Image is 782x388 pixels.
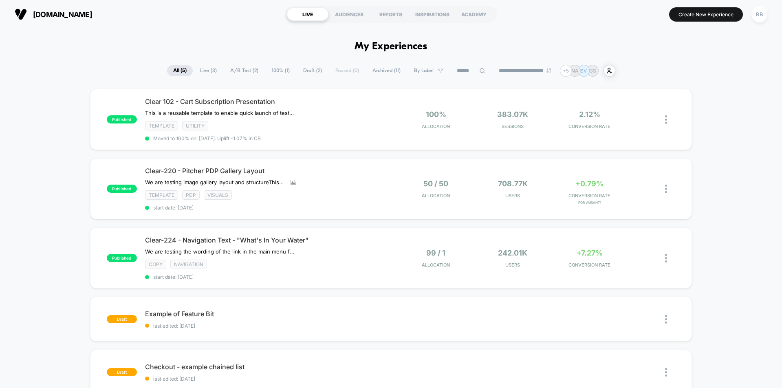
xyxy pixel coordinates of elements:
[426,249,445,257] span: 99 / 1
[167,65,193,76] span: All ( 5 )
[560,65,572,77] div: + 5
[665,315,667,324] img: close
[107,254,137,262] span: published
[426,110,446,119] span: 100%
[553,262,626,268] span: CONVERSION RATE
[423,179,448,188] span: 50 / 50
[297,65,328,76] span: Draft ( 2 )
[145,376,391,382] span: last edited: [DATE]
[579,110,600,119] span: 2.12%
[422,193,450,198] span: Allocation
[287,8,328,21] div: LIVE
[182,121,208,130] span: Utility
[453,8,495,21] div: ACADEMY
[498,179,528,188] span: 708.77k
[145,190,178,200] span: Template
[15,8,27,20] img: Visually logo
[12,8,95,21] button: [DOMAIN_NAME]
[145,167,391,175] span: Clear-220 - Pitcher PDP Gallery Layout
[194,65,223,76] span: Live ( 3 )
[145,121,178,130] span: Template
[665,115,667,124] img: close
[422,123,450,129] span: Allocation
[170,260,207,269] span: Navigation
[665,368,667,377] img: close
[145,205,391,211] span: start date: [DATE]
[476,262,549,268] span: Users
[575,179,604,188] span: +0.79%
[580,68,587,74] p: SV
[204,190,232,200] span: Visuals
[665,254,667,262] img: close
[476,123,549,129] span: Sessions
[665,185,667,193] img: close
[107,115,137,123] span: published
[553,193,626,198] span: CONVERSION RATE
[476,193,549,198] span: Users
[546,68,551,73] img: end
[589,68,596,74] p: GS
[498,249,527,257] span: 242.01k
[145,363,391,371] span: Checkout - example chained list
[751,7,767,22] div: BB
[145,260,166,269] span: copy
[153,135,261,141] span: Moved to 100% on: [DATE] . Uplift: -1.07% in CR
[366,65,407,76] span: Archived ( 11 )
[145,310,391,318] span: Example of Feature Bit
[266,65,296,76] span: 100% ( 1 )
[145,248,296,255] span: We are testing the wording of the link in the main menu for both mobile and desktop.This Jira tic...
[355,41,427,53] h1: My Experiences
[145,274,391,280] span: start date: [DATE]
[145,323,391,329] span: last edited: [DATE]
[571,68,578,74] p: NA
[107,368,137,376] span: draft
[328,8,370,21] div: AUDIENCES
[422,262,450,268] span: Allocation
[412,8,453,21] div: INSPIRATIONS
[145,236,391,244] span: Clear-224 - Navigation Text - "What's In Your Water"
[224,65,264,76] span: A/B Test ( 2 )
[33,10,92,19] span: [DOMAIN_NAME]
[370,8,412,21] div: REPORTS
[145,110,296,116] span: This is a reusable template to enable quick launch of tests that are built in the codebase instea...
[107,185,137,193] span: published
[669,7,743,22] button: Create New Experience
[497,110,528,119] span: 383.07k
[553,201,626,205] span: for Variant1
[414,68,434,74] span: By Label
[107,315,137,323] span: draft
[145,97,391,106] span: Clear 102 - Cart Subscription Presentation
[749,6,770,23] button: BB
[553,123,626,129] span: CONVERSION RATE
[577,249,603,257] span: +7.27%
[145,179,284,185] span: We are testing image gallery layout and structureThis Jira ticket: [URL][DOMAIN_NAME] are testing...
[182,190,200,200] span: PDP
